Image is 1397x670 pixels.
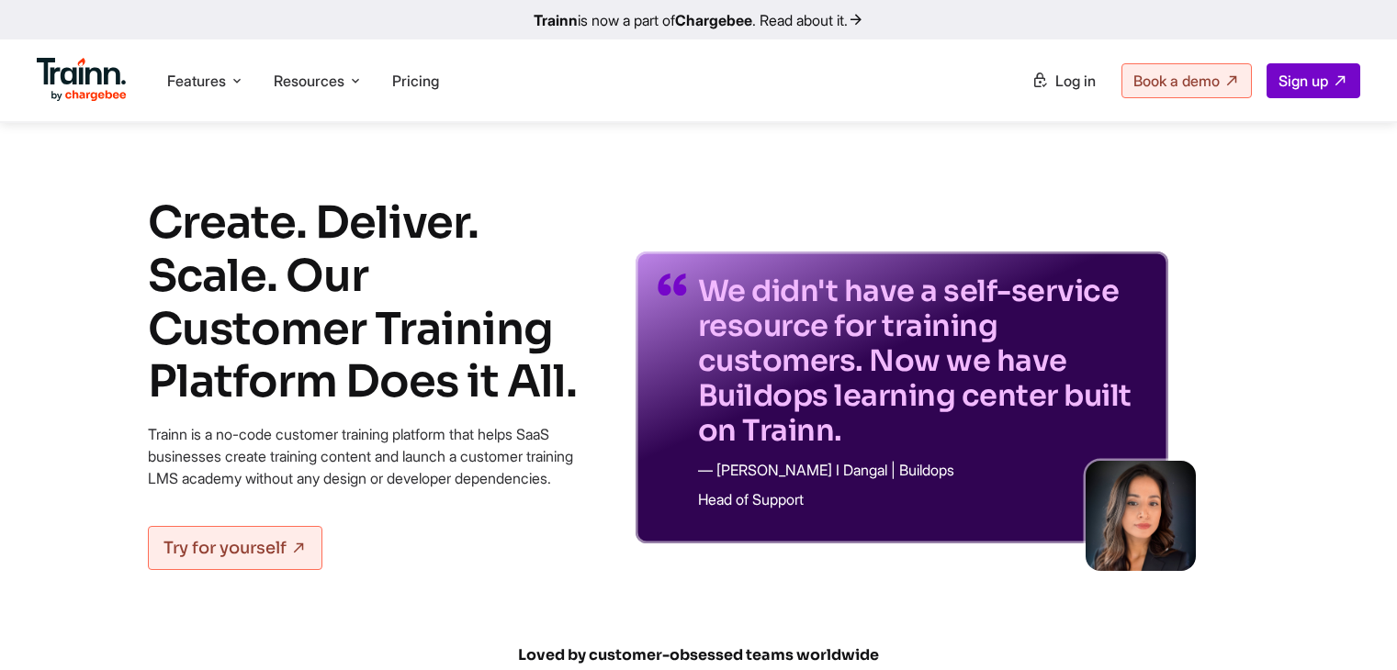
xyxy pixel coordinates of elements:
span: Book a demo [1133,72,1220,90]
span: Log in [1055,72,1096,90]
span: Features [167,71,226,91]
iframe: Chat Widget [1305,582,1397,670]
p: — [PERSON_NAME] I Dangal | Buildops [698,463,1139,477]
p: Trainn is a no-code customer training platform that helps SaaS businesses create training content... [148,423,589,489]
b: Trainn [534,11,578,29]
h1: Create. Deliver. Scale. Our Customer Training Platform Does it All. [148,196,589,408]
span: Resources [274,71,344,91]
img: Trainn Logo [37,58,127,102]
a: Book a demo [1121,63,1252,98]
a: Sign up [1267,63,1360,98]
p: We didn't have a self-service resource for training customers. Now we have Buildops learning cent... [698,274,1139,448]
span: Loved by customer-obsessed teams worldwide [258,645,1140,665]
p: Head of Support [698,492,1139,507]
span: Sign up [1279,72,1328,90]
img: quotes-purple.41a7099.svg [658,274,687,296]
b: Chargebee [675,11,752,29]
a: Pricing [392,72,439,90]
img: sabina-buildops.d2e8138.png [1086,461,1196,571]
a: Try for yourself [148,526,322,570]
a: Log in [1020,64,1107,97]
